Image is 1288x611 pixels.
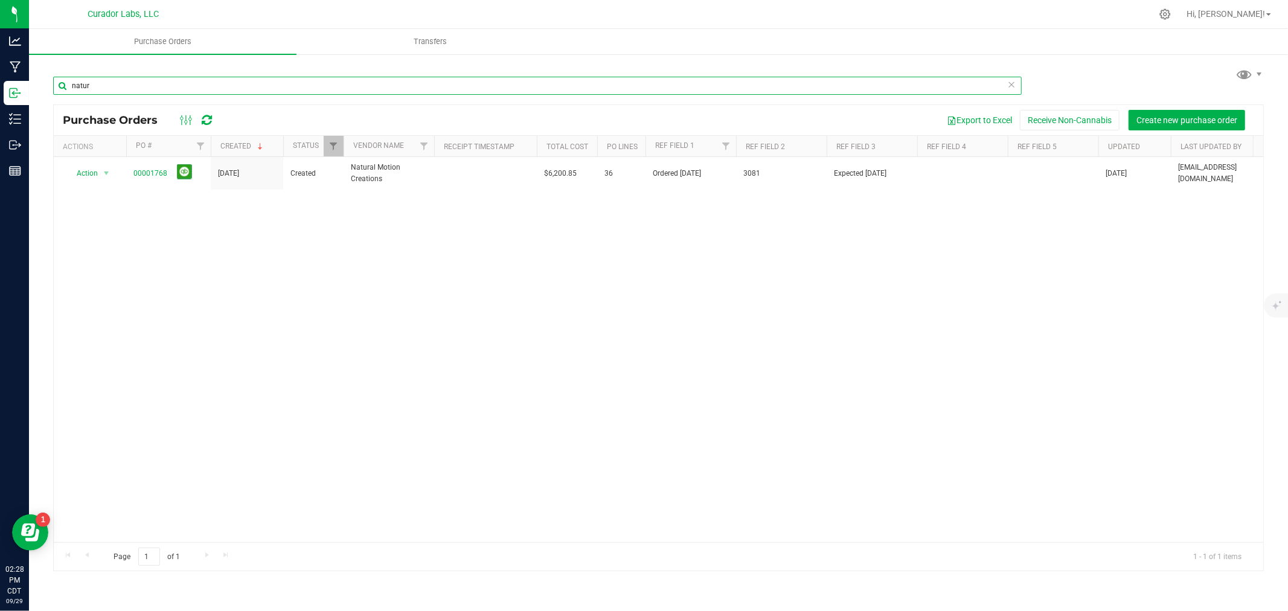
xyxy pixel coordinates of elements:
[1136,115,1237,125] span: Create new purchase order
[9,165,21,177] inline-svg: Reports
[9,87,21,99] inline-svg: Inbound
[66,165,98,182] span: Action
[99,165,114,182] span: select
[414,136,434,156] a: Filter
[218,168,239,179] span: [DATE]
[1158,8,1173,20] div: Manage settings
[36,513,50,527] iframe: Resource center unread badge
[655,141,694,150] a: Ref Field 1
[12,514,48,551] iframe: Resource center
[834,168,910,179] span: Expected [DATE]
[939,110,1020,130] button: Export to Excel
[716,136,736,156] a: Filter
[103,548,190,566] span: Page of 1
[1017,142,1057,151] a: Ref Field 5
[444,142,514,151] a: Receipt Timestamp
[9,139,21,151] inline-svg: Outbound
[546,142,588,151] a: Total Cost
[293,141,319,150] a: Status
[9,35,21,47] inline-svg: Analytics
[353,141,404,150] a: Vendor Name
[1181,142,1242,151] a: Last Updated By
[1007,77,1016,92] span: Clear
[351,162,427,185] span: Natural Motion Creations
[138,548,160,566] input: 1
[5,564,24,597] p: 02:28 PM CDT
[1108,142,1140,151] a: Updated
[836,142,876,151] a: Ref Field 3
[9,113,21,125] inline-svg: Inventory
[63,142,121,151] div: Actions
[9,61,21,73] inline-svg: Manufacturing
[604,168,638,179] span: 36
[29,29,296,54] a: Purchase Orders
[53,77,1022,95] input: Search Purchase Order ID, Vendor Name and Ref Field 1
[397,36,463,47] span: Transfers
[296,29,564,54] a: Transfers
[1020,110,1120,130] button: Receive Non-Cannabis
[607,142,638,151] a: PO Lines
[191,136,211,156] a: Filter
[1106,168,1127,179] span: [DATE]
[118,36,208,47] span: Purchase Orders
[1184,548,1251,566] span: 1 - 1 of 1 items
[88,9,159,19] span: Curador Labs, LLC
[1178,162,1272,185] span: [EMAIL_ADDRESS][DOMAIN_NAME]
[324,136,344,156] a: Filter
[743,168,819,179] span: 3081
[927,142,966,151] a: Ref Field 4
[136,141,152,150] a: PO #
[653,168,729,179] span: Ordered [DATE]
[133,169,167,178] a: 00001768
[220,142,265,150] a: Created
[544,168,577,179] span: $6,200.85
[1129,110,1245,130] button: Create new purchase order
[63,114,170,127] span: Purchase Orders
[1187,9,1265,19] span: Hi, [PERSON_NAME]!
[5,597,24,606] p: 09/29
[746,142,785,151] a: Ref Field 2
[290,168,336,179] span: Created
